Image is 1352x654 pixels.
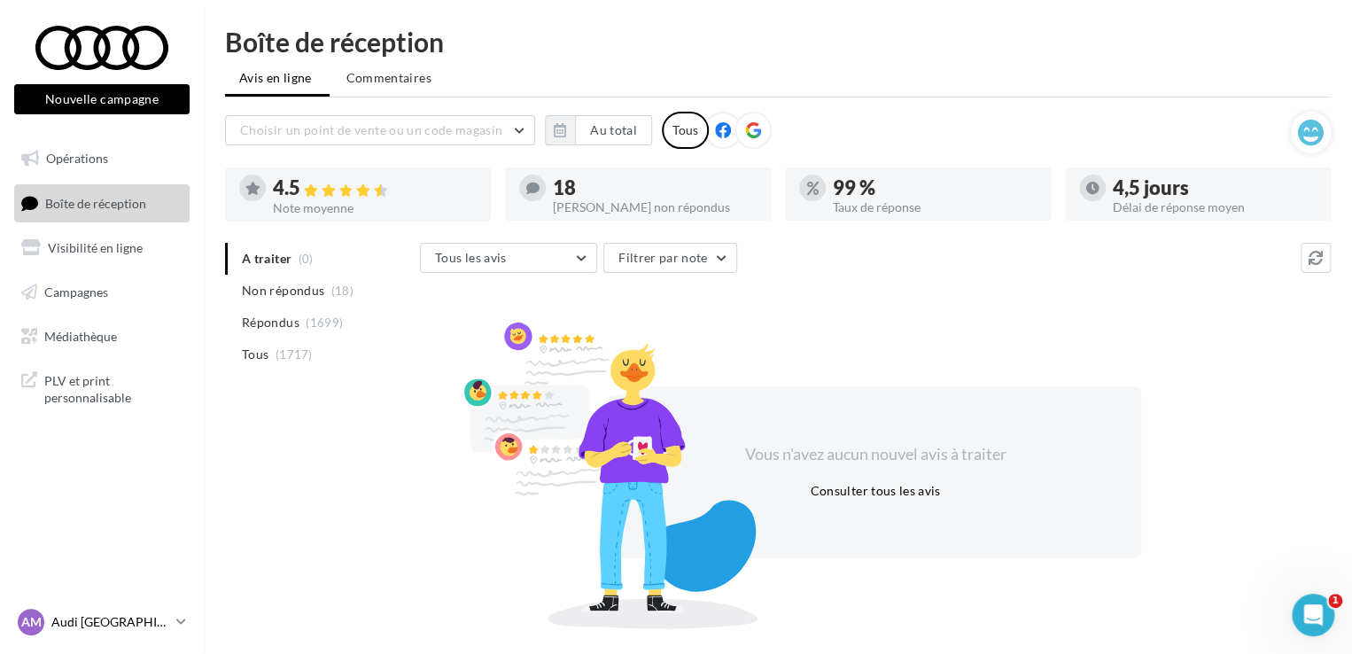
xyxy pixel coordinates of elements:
[11,184,193,222] a: Boîte de réception
[1113,178,1317,198] div: 4,5 jours
[553,178,757,198] div: 18
[420,243,597,273] button: Tous les avis
[1113,201,1317,214] div: Délai de réponse moyen
[803,480,947,502] button: Consulter tous les avis
[11,140,193,177] a: Opérations
[44,284,108,300] span: Campagnes
[346,70,431,85] span: Commentaires
[44,369,183,407] span: PLV et print personnalisable
[545,115,652,145] button: Au total
[14,84,190,114] button: Nouvelle campagne
[306,315,343,330] span: (1699)
[51,613,169,631] p: Audi [GEOGRAPHIC_DATA]
[603,243,737,273] button: Filtrer par note
[575,115,652,145] button: Au total
[11,362,193,414] a: PLV et print personnalisable
[45,195,146,210] span: Boîte de réception
[553,201,757,214] div: [PERSON_NAME] non répondus
[273,178,477,199] div: 4.5
[225,28,1331,55] div: Boîte de réception
[242,282,324,300] span: Non répondus
[48,240,143,255] span: Visibilité en ligne
[242,346,268,363] span: Tous
[1292,594,1334,636] iframe: Intercom live chat
[273,202,477,214] div: Note moyenne
[46,151,108,166] span: Opérations
[11,230,193,267] a: Visibilité en ligne
[435,250,507,265] span: Tous les avis
[225,115,535,145] button: Choisir un point de vente ou un code magasin
[833,178,1037,198] div: 99 %
[662,112,709,149] div: Tous
[1328,594,1342,608] span: 1
[240,122,502,137] span: Choisir un point de vente ou un code magasin
[21,613,42,631] span: AM
[11,274,193,311] a: Campagnes
[11,318,193,355] a: Médiathèque
[833,201,1037,214] div: Taux de réponse
[44,328,117,343] span: Médiathèque
[242,314,299,331] span: Répondus
[331,284,354,298] span: (18)
[723,443,1028,466] div: Vous n'avez aucun nouvel avis à traiter
[14,605,190,639] a: AM Audi [GEOGRAPHIC_DATA]
[276,347,313,362] span: (1717)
